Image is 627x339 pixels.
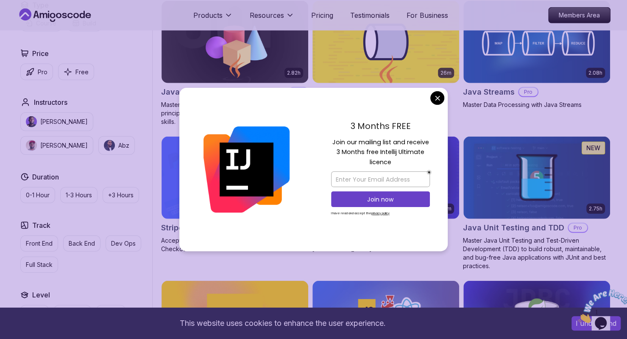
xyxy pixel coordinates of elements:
button: Free [58,64,94,80]
button: 0-1 Hour [20,187,55,203]
button: Full Stack [20,257,58,273]
p: 26m [440,70,451,76]
img: instructor img [26,140,37,151]
h2: Java Streams Essentials [312,86,404,98]
p: Master Java's object-oriented programming principles and enhance your software development skills. [161,101,309,126]
h2: Java Streams [463,86,515,98]
a: Members Area [548,7,610,23]
img: instructor img [104,140,115,151]
div: This website uses cookies to enhance the user experience. [6,314,559,333]
button: Products [193,10,233,27]
button: Junior [20,305,49,321]
button: Front End [20,235,58,252]
p: +3 Hours [108,191,134,199]
p: Pro [568,224,587,232]
h2: Java Unit Testing and TDD [463,222,564,234]
button: Back End [63,235,100,252]
a: Java Unit Testing and TDD card2.75hNEWJava Unit Testing and TDDProMaster Java Unit Testing and Te... [463,136,610,270]
p: Accept payments from your customers with Stripe Checkout. [161,236,309,253]
a: Pricing [311,10,333,20]
a: Java Streams Essentials card26mJava Streams EssentialsLearn how to use Java Streams to process co... [312,0,460,118]
button: Mid-level [54,305,91,321]
a: Stripe Checkout card1.42hStripe CheckoutProAccept payments from your customers with Stripe Checkout. [161,136,309,253]
h2: Duration [32,172,59,182]
img: instructor img [26,116,37,127]
button: Senior [96,305,125,321]
img: Stripe Checkout card [162,137,308,219]
h2: Price [32,48,49,59]
img: Java Object Oriented Programming card [162,1,308,83]
p: Pro [38,68,47,76]
p: [PERSON_NAME] [40,141,88,150]
p: Pro [519,88,538,96]
img: Java Streams card [463,1,610,83]
p: 1-3 Hours [66,191,92,199]
a: For Business [407,10,448,20]
button: 1-3 Hours [60,187,98,203]
h2: Stripe Checkout [161,222,221,234]
button: +3 Hours [103,187,139,203]
img: Java Unit Testing and TDD card [463,137,610,219]
a: Java Streams card2.08hJava StreamsProMaster Data Processing with Java Streams [463,0,610,109]
p: 0-1 Hour [26,191,50,199]
p: Master Java Unit Testing and Test-Driven Development (TDD) to build robust, maintainable, and bug... [463,236,610,270]
p: Full Stack [26,261,53,269]
button: instructor img[PERSON_NAME] [20,112,93,131]
h2: Java Object Oriented Programming [161,86,285,98]
p: Members Area [549,8,610,23]
p: [PERSON_NAME] [40,118,88,126]
p: Back End [69,239,95,248]
iframe: chat widget [574,286,627,326]
p: Free [75,68,89,76]
h2: Level [32,290,50,300]
p: 2.08h [588,70,602,76]
p: Dev Ops [111,239,136,248]
h2: Track [32,220,50,230]
p: 2.75h [589,205,602,212]
p: 2.82h [287,70,301,76]
h2: Instructors [34,97,67,107]
button: Dev Ops [106,235,141,252]
p: Abz [118,141,129,150]
button: instructor imgAbz [98,136,135,155]
p: Front End [26,239,53,248]
span: 1 [3,3,7,11]
button: instructor img[PERSON_NAME] [20,136,93,155]
img: Java Streams Essentials card [312,1,459,83]
button: Pro [20,64,53,80]
a: Testimonials [350,10,390,20]
p: NEW [586,144,600,152]
p: Master Data Processing with Java Streams [463,101,610,109]
button: Accept cookies [571,316,621,331]
p: Resources [250,10,284,20]
img: Chat attention grabber [3,3,56,37]
button: Resources [250,10,294,27]
a: Java Object Oriented Programming card2.82hJava Object Oriented ProgrammingProMaster Java's object... [161,0,309,126]
p: Products [193,10,223,20]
